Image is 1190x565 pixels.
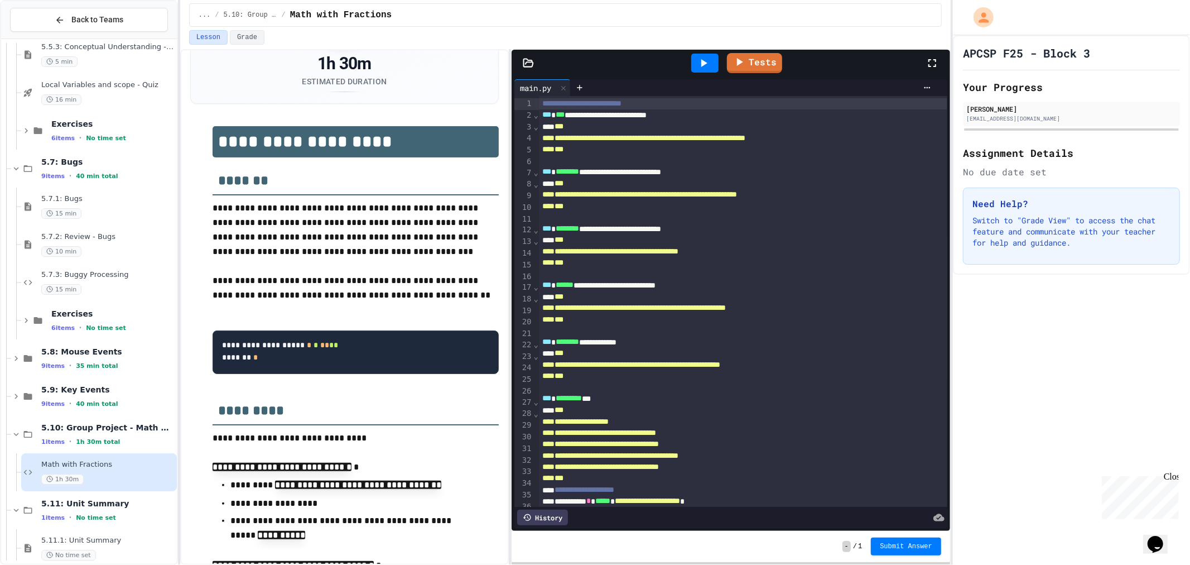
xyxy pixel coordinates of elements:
[514,432,533,443] div: 30
[533,226,539,234] span: Fold line
[41,94,81,105] span: 16 min
[1097,472,1179,519] iframe: chat widget
[76,173,118,180] span: 40 min total
[517,510,568,525] div: History
[41,42,175,52] span: 5.5.3: Conceptual Understanding - Scope
[79,323,81,332] span: •
[41,550,96,561] span: No time set
[41,56,78,67] span: 5 min
[514,271,533,282] div: 16
[533,294,539,303] span: Fold line
[533,398,539,406] span: Fold line
[727,53,782,73] a: Tests
[69,361,71,370] span: •
[972,197,1170,210] h3: Need Help?
[514,79,571,96] div: main.py
[514,478,533,490] div: 34
[86,135,126,142] span: No time set
[514,167,533,179] div: 7
[514,190,533,202] div: 9
[533,352,539,361] span: Fold line
[966,114,1177,123] div: [EMAIL_ADDRESS][DOMAIN_NAME]
[514,466,533,478] div: 33
[514,236,533,248] div: 13
[10,8,168,32] button: Back to Teams
[962,4,996,30] div: My Account
[533,180,539,189] span: Fold line
[282,11,286,20] span: /
[533,111,539,119] span: Fold line
[4,4,77,71] div: Chat with us now!Close
[51,324,75,332] span: 6 items
[76,514,116,521] span: No time set
[514,501,533,513] div: 36
[215,11,219,20] span: /
[41,400,65,408] span: 9 items
[41,499,175,509] span: 5.11: Unit Summary
[41,385,175,395] span: 5.9: Key Events
[514,294,533,305] div: 18
[972,215,1170,248] p: Switch to "Grade View" to access the chat feature and communicate with your teacher for help and ...
[966,104,1177,114] div: [PERSON_NAME]
[533,340,539,349] span: Fold line
[290,8,392,22] span: Math with Fractions
[41,514,65,521] span: 1 items
[514,374,533,386] div: 25
[514,133,533,145] div: 4
[76,362,118,370] span: 35 min total
[69,437,71,446] span: •
[514,179,533,190] div: 8
[41,284,81,295] span: 15 min
[963,79,1180,95] h2: Your Progress
[533,409,539,418] span: Fold line
[514,490,533,501] div: 35
[69,171,71,180] span: •
[199,11,211,20] span: ...
[41,246,81,257] span: 10 min
[41,474,84,485] span: 1h 30m
[514,82,557,94] div: main.py
[871,538,941,556] button: Submit Answer
[41,423,175,433] span: 5.10: Group Project - Math with Fractions
[230,30,264,45] button: Grade
[858,542,862,551] span: 1
[514,122,533,133] div: 3
[963,45,1090,61] h1: APCSP F25 - Block 3
[41,362,65,370] span: 9 items
[514,98,533,110] div: 1
[41,157,175,167] span: 5.7: Bugs
[41,173,65,180] span: 9 items
[41,208,81,219] span: 15 min
[79,133,81,142] span: •
[514,386,533,397] div: 26
[514,328,533,339] div: 21
[853,542,857,551] span: /
[302,54,387,74] div: 1h 30m
[514,224,533,236] div: 12
[41,438,65,446] span: 1 items
[41,460,175,470] span: Math with Fractions
[76,400,118,408] span: 40 min total
[514,110,533,122] div: 2
[69,399,71,408] span: •
[533,282,539,291] span: Fold line
[41,232,175,242] span: 5.7.2: Review - Bugs
[514,362,533,374] div: 24
[514,260,533,271] div: 15
[71,14,123,26] span: Back to Teams
[533,168,539,177] span: Fold line
[41,347,175,357] span: 5.8: Mouse Events
[224,11,277,20] span: 5.10: Group Project - Math with Fractions
[514,339,533,351] div: 22
[1143,520,1179,554] iframe: chat widget
[41,536,175,545] span: 5.11.1: Unit Summary
[69,513,71,522] span: •
[41,270,175,280] span: 5.7.3: Buggy Processing
[51,135,75,142] span: 6 items
[189,30,228,45] button: Lesson
[514,317,533,328] div: 20
[514,248,533,260] div: 14
[41,80,175,90] span: Local Variables and scope - Quiz
[514,408,533,420] div: 28
[51,119,175,129] span: Exercises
